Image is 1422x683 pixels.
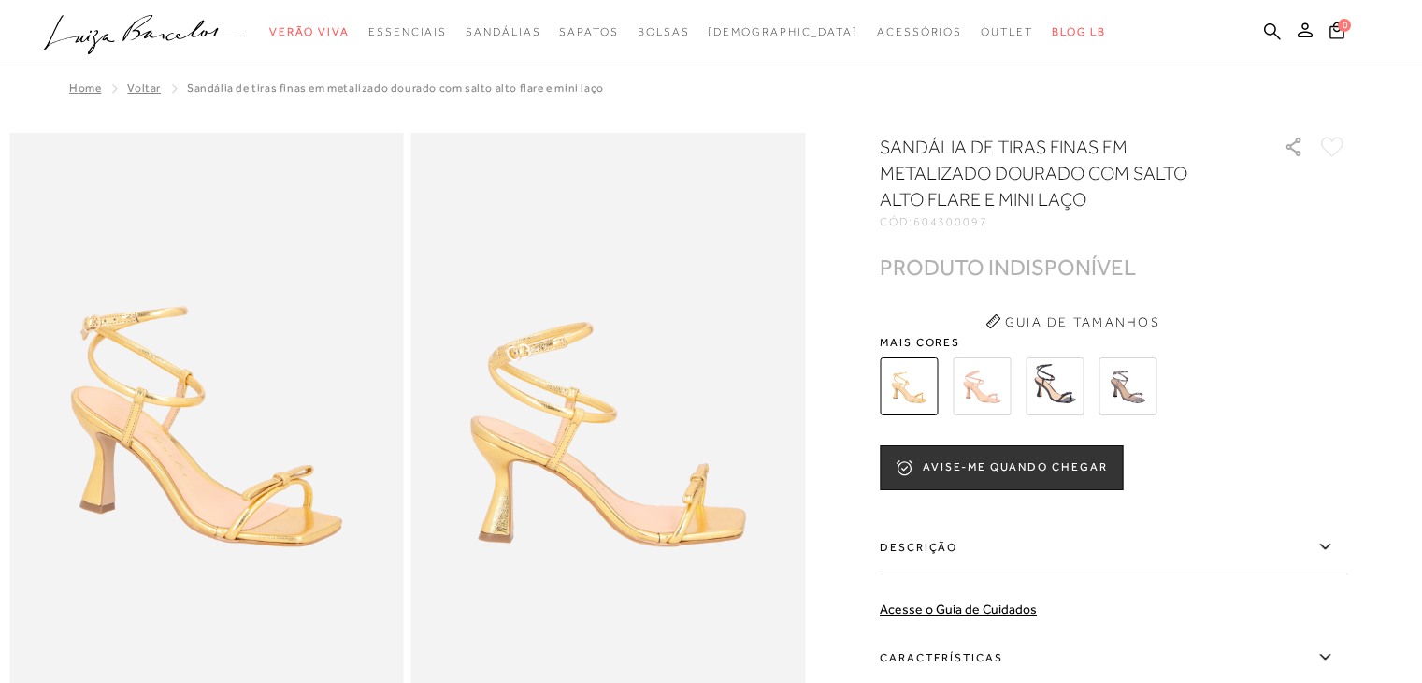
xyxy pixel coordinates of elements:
button: AVISE-ME QUANDO CHEGAR [880,445,1123,490]
a: BLOG LB [1052,15,1106,50]
span: Sapatos [559,25,618,38]
a: noSubCategoriesText [466,15,540,50]
img: Sandália salto medio tira laço chumbo [1099,357,1156,415]
h1: SANDÁLIA DE TIRAS FINAS EM METALIZADO DOURADO COM SALTO ALTO FLARE E MINI LAÇO [880,134,1230,212]
span: SANDÁLIA DE TIRAS FINAS EM METALIZADO DOURADO COM SALTO ALTO FLARE E MINI LAÇO [187,81,604,94]
span: BLOG LB [1052,25,1106,38]
a: noSubCategoriesText [269,15,350,50]
span: Verão Viva [269,25,350,38]
a: noSubCategoriesText [877,15,962,50]
span: Bolsas [638,25,690,38]
label: Descrição [880,520,1347,574]
a: noSubCategoriesText [638,15,690,50]
img: SANDÁLIA DE TIRAS FINAS EM METALIZADO DOURADO COM SALTO ALTO FLARE E MINI LAÇO [880,357,938,415]
a: Acesse o Guia de Cuidados [880,602,1037,617]
div: CÓD: [880,216,1254,227]
span: 0 [1338,19,1351,32]
a: noSubCategoriesText [981,15,1033,50]
img: SANDÁLIA DE TIRAS FINAS EM VERNIZ PRETO COM SALTO ALTO FLARE E MINI LAÇO [1026,357,1084,415]
a: Home [69,81,101,94]
a: noSubCategoriesText [559,15,618,50]
button: 0 [1324,21,1350,46]
span: Outlet [981,25,1033,38]
span: [DEMOGRAPHIC_DATA] [708,25,858,38]
a: noSubCategoriesText [368,15,447,50]
span: Mais cores [880,337,1347,348]
span: Acessórios [877,25,962,38]
span: Essenciais [368,25,447,38]
a: Voltar [127,81,161,94]
div: PRODUTO INDISPONÍVEL [880,257,1136,277]
img: SANDÁLIA DE TIRAS FINAS EM VERNIZ BEGE COM SALTO ALTO FLARE E MINI LAÇO [953,357,1011,415]
a: noSubCategoriesText [708,15,858,50]
button: Guia de Tamanhos [979,307,1166,337]
span: Sandálias [466,25,540,38]
span: 604300097 [913,215,988,228]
